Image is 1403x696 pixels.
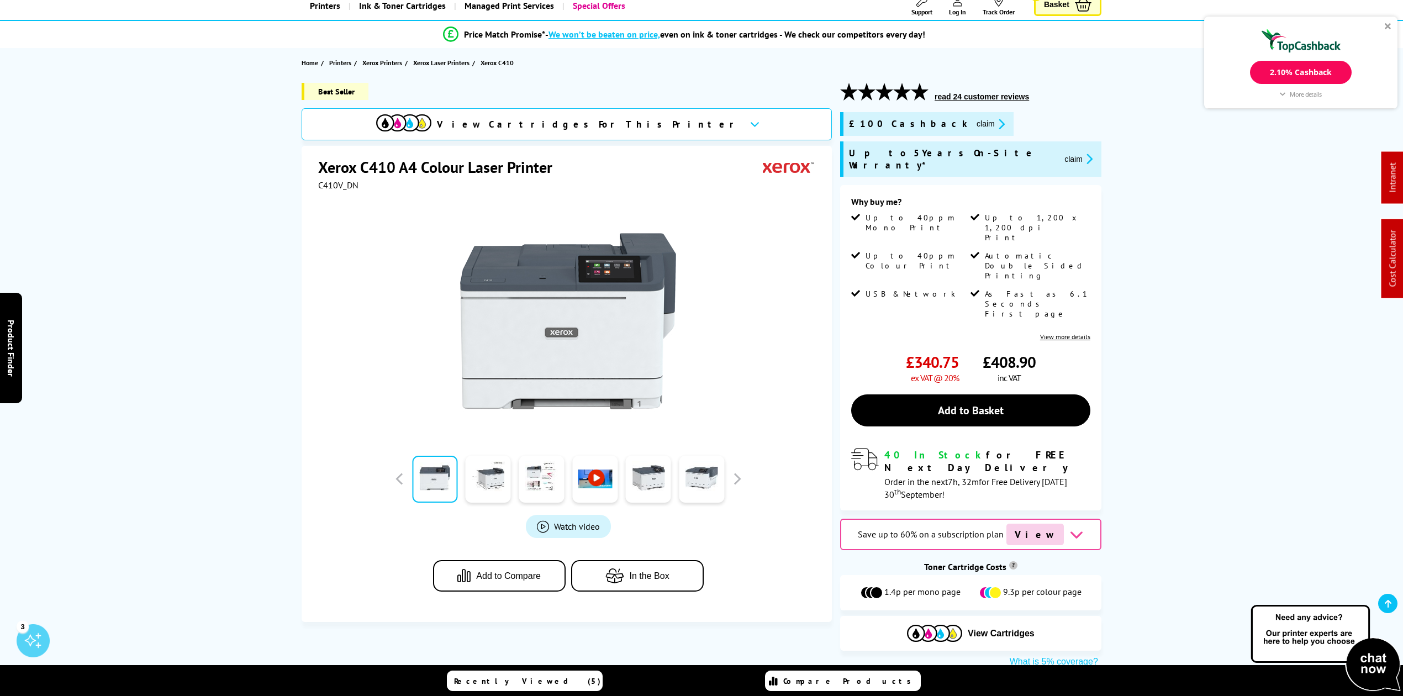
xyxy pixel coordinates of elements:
span: View Cartridges [968,629,1035,639]
img: Xerox [763,157,814,177]
span: Up to 5 Years On-Site Warranty* [849,147,1056,171]
a: Printers [329,57,354,68]
span: Order in the next for Free Delivery [DATE] 30 September! [884,476,1067,500]
span: £100 Cashback [849,118,968,130]
img: Open Live Chat window [1248,603,1403,694]
span: Add to Compare [476,571,541,581]
span: ex VAT @ 20% [911,372,959,383]
button: View Cartridges [848,624,1093,642]
a: Add to Basket [851,394,1090,426]
img: Cartridges [907,625,962,642]
span: 9.3p per colour page [1003,586,1082,599]
div: 3 [17,620,29,632]
h1: Xerox C410 A4 Colour Laser Printer [318,157,563,177]
span: USB & Network [866,289,956,299]
span: Xerox Printers [362,57,402,68]
span: Automatic Double Sided Printing [985,251,1088,281]
span: Log In [949,8,966,16]
img: View Cartridges [376,114,431,131]
div: modal_delivery [851,449,1090,499]
span: In the Box [630,571,669,581]
button: promo-description [973,118,1008,130]
a: Xerox Printers [362,57,405,68]
span: Support [911,8,932,16]
img: Xerox C410 [460,213,677,429]
span: As Fast as 6.1 Seconds First page [985,289,1088,319]
li: modal_Promise [265,25,1103,44]
button: In the Box [571,560,704,592]
button: What is 5% coverage? [1006,656,1101,667]
span: 7h, 32m [948,476,979,487]
span: Xerox C410 [481,57,514,68]
span: inc VAT [998,372,1021,383]
span: 40 In Stock [884,449,986,461]
button: read 24 customer reviews [931,92,1032,102]
div: Why buy me? [851,196,1090,213]
span: Up to 40ppm Colour Print [866,251,968,271]
span: Xerox Laser Printers [413,57,470,68]
span: We won’t be beaten on price, [548,29,660,40]
a: Xerox Laser Printers [413,57,472,68]
span: View [1006,524,1064,545]
span: Save up to 60% on a subscription plan [858,529,1004,540]
a: Cost Calculator [1387,230,1398,287]
span: View Cartridges For This Printer [437,118,741,130]
span: Home [302,57,318,68]
a: Intranet [1387,163,1398,193]
span: Watch video [554,521,600,532]
sup: th [894,487,901,497]
button: promo-description [1061,152,1096,165]
a: Xerox C410 [481,57,516,68]
span: 1.4p per mono page [884,586,961,599]
span: £408.90 [983,352,1036,372]
span: £340.75 [906,352,959,372]
span: C410V_DN [318,180,358,191]
div: Toner Cartridge Costs [840,561,1101,572]
button: Add to Compare [433,560,566,592]
span: Compare Products [783,676,917,686]
a: Compare Products [765,671,921,691]
a: Recently Viewed (5) [447,671,603,691]
a: Product_All_Videos [526,515,611,538]
a: Home [302,57,321,68]
span: Recently Viewed (5) [454,676,601,686]
a: View more details [1040,333,1090,341]
span: Printers [329,57,351,68]
span: Up to 40ppm Mono Print [866,213,968,233]
span: Price Match Promise* [464,29,545,40]
sup: Cost per page [1009,561,1017,570]
div: for FREE Next Day Delivery [884,449,1090,474]
span: Best Seller [302,83,368,100]
span: Up to 1,200 x 1,200 dpi Print [985,213,1088,242]
div: - even on ink & toner cartridges - We check our competitors every day! [545,29,925,40]
span: Product Finder [6,320,17,377]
